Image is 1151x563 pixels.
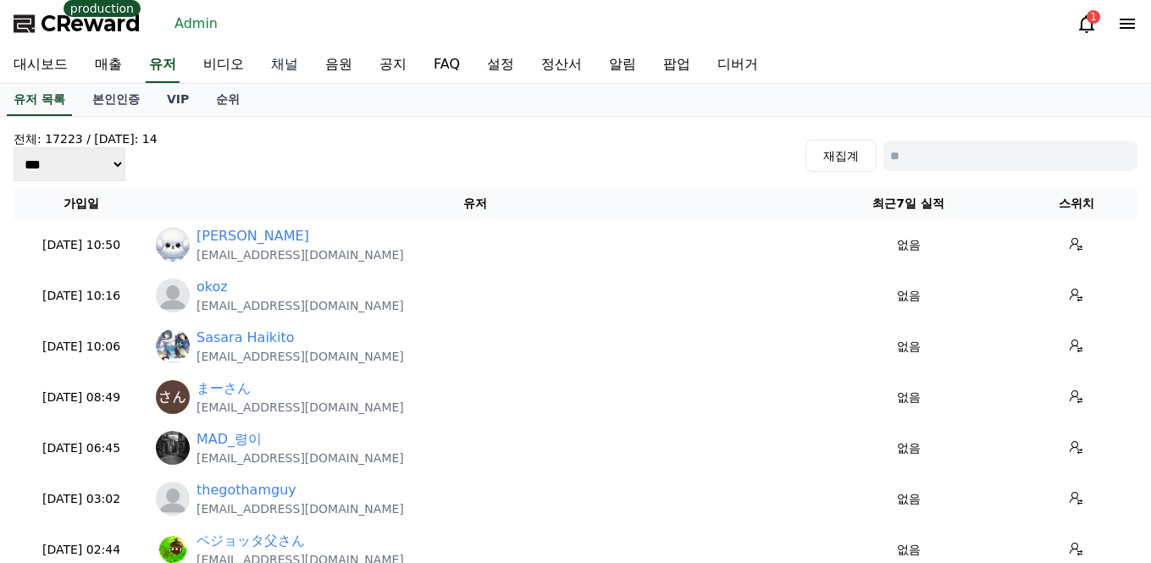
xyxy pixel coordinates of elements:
a: Settings [219,443,325,485]
span: Home [43,468,73,482]
a: VIP [153,84,202,116]
p: [DATE] 10:50 [20,236,142,254]
p: [EMAIL_ADDRESS][DOMAIN_NAME] [196,297,404,314]
p: [EMAIL_ADDRESS][DOMAIN_NAME] [196,246,404,263]
p: 없음 [809,439,1008,457]
a: CReward [14,10,141,37]
a: thegothamguy [196,480,296,500]
a: まーさん [196,378,251,399]
span: Settings [251,468,292,482]
a: okoz [196,277,228,297]
a: 유저 목록 [7,84,72,116]
th: 유저 [149,188,802,219]
a: 디버거 [704,47,772,83]
p: [DATE] 06:45 [20,439,142,457]
a: 공지 [366,47,420,83]
a: 순위 [202,84,253,116]
span: CReward [41,10,141,37]
a: 1 [1076,14,1097,34]
p: 없음 [809,338,1008,356]
th: 스위치 [1015,188,1137,219]
th: 가입일 [14,188,149,219]
p: [DATE] 03:02 [20,490,142,508]
img: https://lh3.googleusercontent.com/a/ACg8ocJV4wXRTpbAoHGebW08d8hiyc4hAKPI5MPX_aYJZXpUtvMfpg=s96-c [156,380,190,414]
p: [DATE] 08:49 [20,389,142,406]
a: ペジョッタ父さん [196,531,305,551]
p: 없음 [809,541,1008,559]
p: [EMAIL_ADDRESS][DOMAIN_NAME] [196,450,404,466]
a: FAQ [420,47,473,83]
div: 1 [1087,10,1100,24]
p: [EMAIL_ADDRESS][DOMAIN_NAME] [196,348,404,365]
a: 음원 [312,47,366,83]
button: 재집계 [805,140,877,172]
p: [EMAIL_ADDRESS][DOMAIN_NAME] [196,500,404,517]
a: Home [5,443,112,485]
a: 비디오 [190,47,257,83]
a: 설정 [473,47,528,83]
p: [EMAIL_ADDRESS][DOMAIN_NAME] [196,399,404,416]
img: https://lh3.googleusercontent.com/a/ACg8ocJbv72sl3Tm5gWTsYQDoVbuMz-I2c07rzAV61wmuroDnzhhTcs=s96-c [156,329,190,363]
a: 팝업 [650,47,704,83]
a: Sasara Haikito [196,328,295,348]
span: Messages [141,469,191,483]
a: 매출 [81,47,136,83]
img: profile_blank.webp [156,482,190,516]
p: 없음 [809,236,1008,254]
p: 없음 [809,490,1008,508]
a: 정산서 [528,47,595,83]
img: https://lh3.googleusercontent.com/a/ACg8ocJQK30e4Disj46tVLtq3Hb_tt01aFl35aWjfwtPsMSFaxg51FWp=s96-c [156,431,190,465]
a: Admin [168,10,224,37]
a: [PERSON_NAME] [196,226,309,246]
a: MAD_령이 [196,429,262,450]
a: 채널 [257,47,312,83]
a: 본인인증 [79,84,153,116]
img: https://lh3.googleusercontent.com/a/ACg8ocLwN3xPeP2uh8d_pN9KApK2bfFs7yHw1Ip2vIGPv4vK_fp5xQvz=s96-c [156,228,190,262]
h4: 전체: 17223 / [DATE]: 14 [14,130,158,147]
p: 없음 [809,389,1008,406]
p: [DATE] 10:16 [20,287,142,305]
p: [DATE] 10:06 [20,338,142,356]
th: 최근7일 실적 [802,188,1015,219]
p: 없음 [809,287,1008,305]
p: [DATE] 02:44 [20,541,142,559]
a: Messages [112,443,219,485]
img: https://cdn.creward.net/profile/user/profile_blank.webp [156,279,190,312]
a: 유저 [146,47,180,83]
a: 알림 [595,47,650,83]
